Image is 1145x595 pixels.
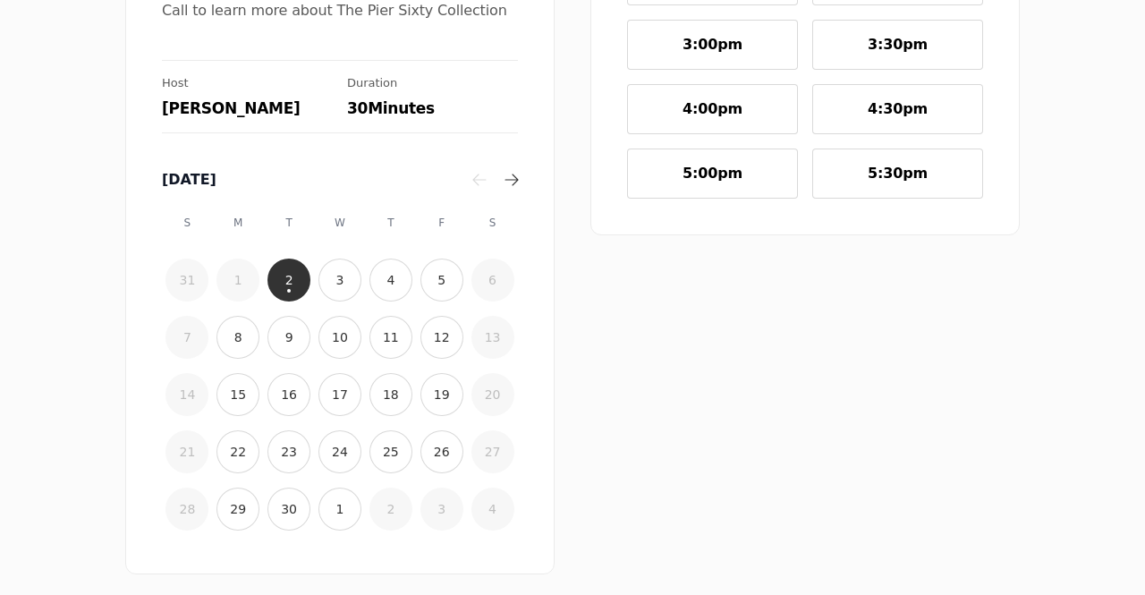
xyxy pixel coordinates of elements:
[332,443,348,461] time: 24
[369,316,412,359] button: 11
[318,259,361,302] button: 3
[285,271,293,289] time: 2
[868,164,928,183] span: 5:30pm
[434,328,450,346] time: 12
[488,271,496,289] time: 6
[868,99,928,119] span: 4:30pm
[267,316,310,359] button: 9
[383,386,399,404] time: 18
[180,386,196,404] time: 14
[281,500,297,518] time: 30
[812,149,983,199] button: 5:30pm
[437,271,445,289] time: 5
[162,169,467,191] div: [DATE]
[383,443,399,461] time: 25
[234,328,242,346] time: 8
[812,20,983,70] button: 3:30pm
[369,488,412,531] button: 2
[420,488,463,531] button: 3
[165,259,208,302] button: 31
[683,99,742,119] span: 4:00pm
[281,386,297,404] time: 16
[216,201,259,244] div: M
[434,443,450,461] time: 26
[471,201,514,244] div: S
[234,271,242,289] time: 1
[485,443,501,461] time: 27
[216,373,259,416] button: 15
[318,488,361,531] button: 1
[162,75,333,91] div: Host
[332,328,348,346] time: 10
[369,373,412,416] button: 18
[180,500,196,518] time: 28
[183,328,191,346] time: 7
[471,259,514,302] button: 6
[627,84,798,134] button: 4:00pm
[230,443,246,461] time: 22
[336,500,344,518] time: 1
[627,20,798,70] button: 3:00pm
[812,84,983,134] button: 4:30pm
[230,500,246,518] time: 29
[318,373,361,416] button: 17
[471,488,514,531] button: 4
[267,430,310,473] button: 23
[868,35,928,55] span: 3:30pm
[336,271,344,289] time: 3
[420,201,463,244] div: F
[420,316,463,359] button: 12
[267,259,310,302] button: 2
[180,271,196,289] time: 31
[627,149,798,199] button: 5:00pm
[216,488,259,531] button: 29
[285,328,293,346] time: 9
[420,259,463,302] button: 5
[267,201,310,244] div: T
[471,373,514,416] button: 20
[437,500,445,518] time: 3
[165,373,208,416] button: 14
[281,443,297,461] time: 23
[471,430,514,473] button: 27
[386,271,394,289] time: 4
[165,488,208,531] button: 28
[267,488,310,531] button: 30
[434,386,450,404] time: 19
[267,373,310,416] button: 16
[420,430,463,473] button: 26
[332,386,348,404] time: 17
[683,164,742,183] span: 5:00pm
[347,75,518,91] div: Duration
[216,430,259,473] button: 22
[165,201,208,244] div: S
[485,386,501,404] time: 20
[162,98,333,118] div: [PERSON_NAME]
[485,328,501,346] time: 13
[165,430,208,473] button: 21
[165,316,208,359] button: 7
[318,316,361,359] button: 10
[230,386,246,404] time: 15
[180,443,196,461] time: 21
[488,500,496,518] time: 4
[318,201,361,244] div: W
[216,259,259,302] button: 1
[386,500,394,518] time: 2
[420,373,463,416] button: 19
[383,328,399,346] time: 11
[318,430,361,473] button: 24
[369,430,412,473] button: 25
[347,98,518,118] div: 30 Minutes
[216,316,259,359] button: 8
[683,35,742,55] span: 3:00pm
[369,259,412,302] button: 4
[471,316,514,359] button: 13
[369,201,412,244] div: T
